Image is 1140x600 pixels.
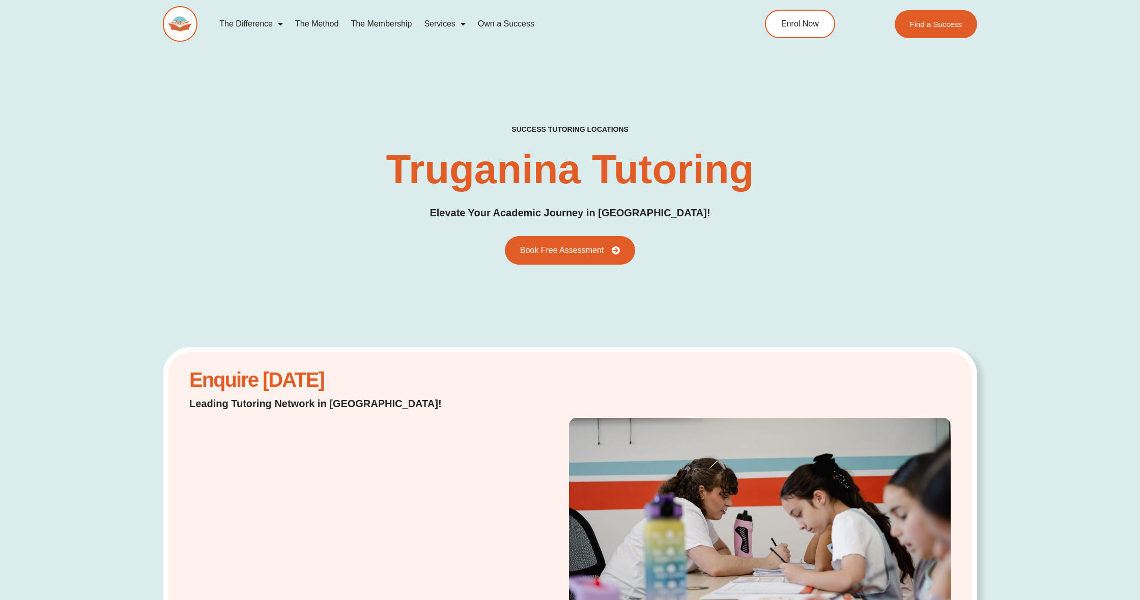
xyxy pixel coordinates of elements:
[781,20,819,28] span: Enrol Now
[189,374,468,386] h2: Enquire [DATE]
[505,236,636,265] a: Book Free Assessment
[418,12,471,36] a: Services
[894,10,977,38] a: Find a Success
[213,12,289,36] a: The Difference
[386,149,754,190] h1: Truganina Tutoring
[1089,551,1140,600] iframe: Chat Widget
[472,12,540,36] a: Own a Success
[520,246,604,254] span: Book Free Assessment
[289,12,345,36] a: The Method
[511,125,629,134] h2: success tutoring locations
[430,205,710,221] p: Elevate Your Academic Journey in [GEOGRAPHIC_DATA]!
[345,12,418,36] a: The Membership
[909,20,962,28] span: Find a Success
[765,10,835,38] a: Enrol Now
[189,396,468,411] p: Leading Tutoring Network in [GEOGRAPHIC_DATA]!
[213,12,718,36] nav: Menu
